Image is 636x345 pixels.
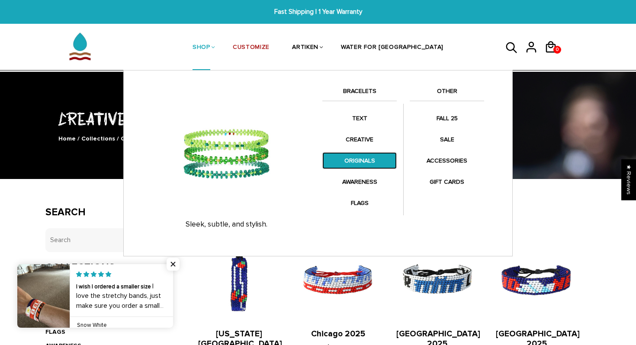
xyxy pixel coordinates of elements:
[233,25,270,71] a: CUSTOMIZE
[77,135,80,142] span: /
[410,173,484,190] a: GIFT CARDS
[81,135,115,142] a: Collections
[322,131,397,148] a: CREATIVE
[311,329,365,339] a: Chicago 2025
[410,131,484,148] a: SALE
[117,135,119,142] span: /
[193,25,210,71] a: SHOP
[322,152,397,169] a: ORIGINALS
[410,86,484,101] a: OTHER
[139,220,314,229] p: Sleek, subtle, and stylish.
[167,258,180,271] span: Close popup widget
[322,195,397,211] a: FLAGS
[58,135,76,142] a: Home
[341,25,443,71] a: WATER FOR [GEOGRAPHIC_DATA]
[121,135,149,142] span: CREATIVE
[410,110,484,127] a: FALL 25
[544,56,564,57] a: 0
[45,206,172,219] h3: Search
[45,107,591,130] h1: CREATIVE
[322,110,397,127] a: TEXT
[45,328,65,335] a: FLAGS
[621,159,636,200] div: Click to open Judge.me floating reviews tab
[196,7,440,17] span: Fast Shipping | 1 Year Warranty
[554,44,561,56] span: 0
[322,86,397,101] a: BRACELETS
[410,152,484,169] a: ACCESSORIES
[45,228,172,252] input: Search
[322,173,397,190] a: AWARENESS
[292,25,318,71] a: ARTIKEN
[45,262,172,274] h3: Collections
